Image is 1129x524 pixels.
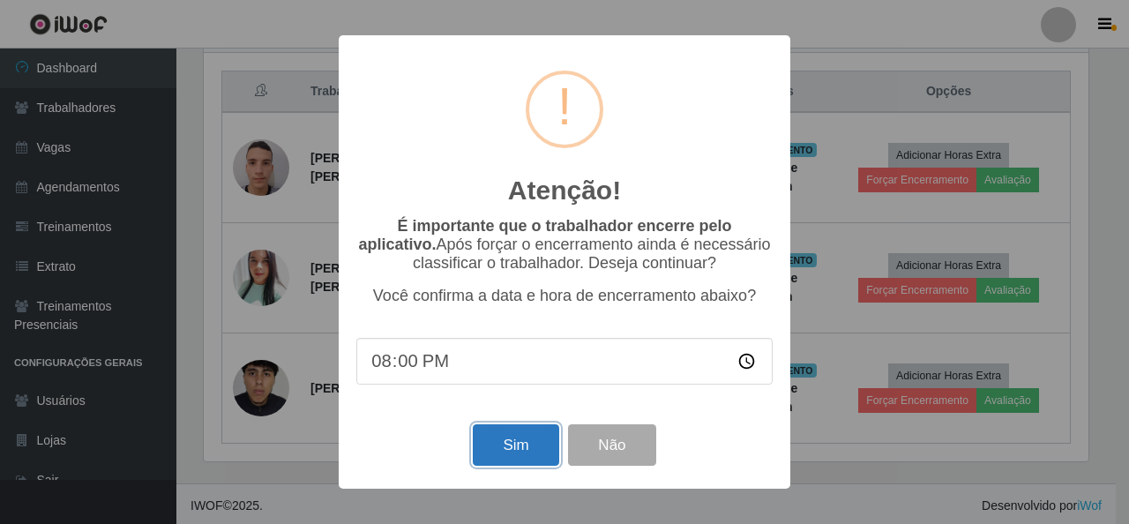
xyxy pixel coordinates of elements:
[356,217,773,273] p: Após forçar o encerramento ainda é necessário classificar o trabalhador. Deseja continuar?
[356,287,773,305] p: Você confirma a data e hora de encerramento abaixo?
[473,424,558,466] button: Sim
[358,217,731,253] b: É importante que o trabalhador encerre pelo aplicativo.
[568,424,655,466] button: Não
[508,175,621,206] h2: Atenção!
